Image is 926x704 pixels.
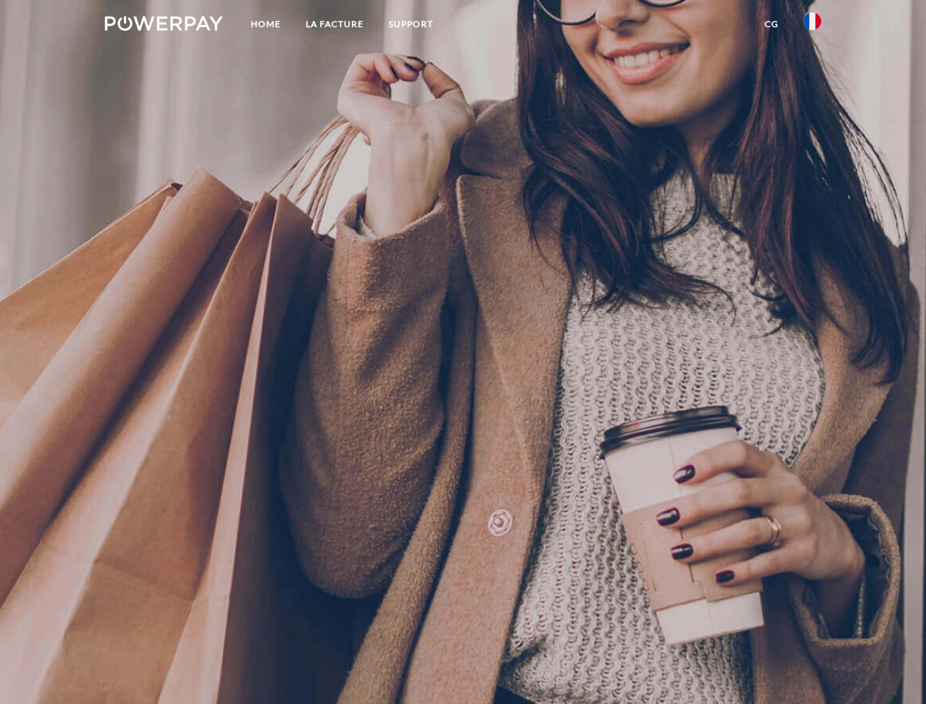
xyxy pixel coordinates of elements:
[376,11,446,37] a: Support
[752,11,791,37] a: CG
[804,12,821,30] img: fr
[293,11,376,37] a: LA FACTURE
[105,16,223,31] img: logo-powerpay-white.svg
[238,11,293,37] a: Home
